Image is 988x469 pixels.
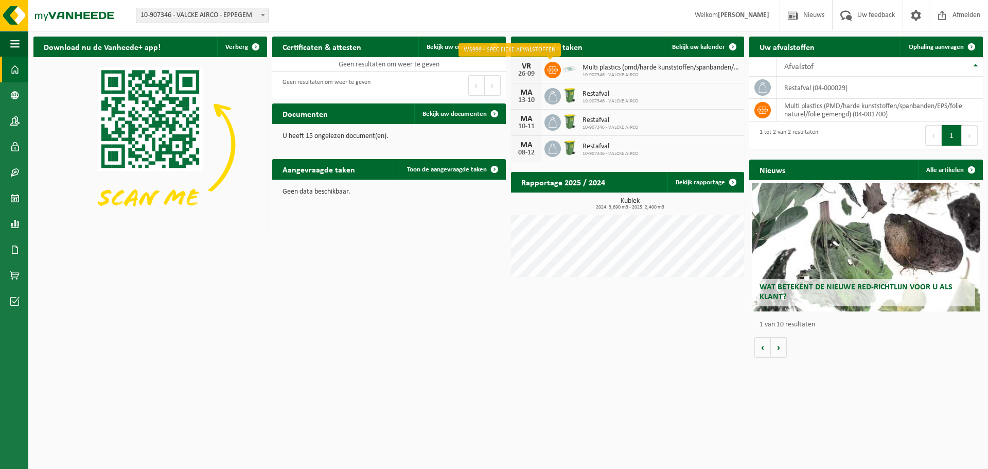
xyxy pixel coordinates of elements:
h3: Kubiek [516,198,745,210]
div: 08-12 [516,149,537,157]
img: LP-SK-00500-LPE-16 [561,60,578,78]
td: Geen resultaten om weer te geven [272,57,506,72]
td: multi plastics (PMD/harde kunststoffen/spanbanden/EPS/folie naturel/folie gemengd) (04-001700) [777,99,983,121]
span: Bekijk uw documenten [422,111,487,117]
button: 1 [942,125,962,146]
p: 1 van 10 resultaten [760,321,978,328]
div: VR [516,62,537,71]
span: Bekijk uw certificaten [427,44,487,50]
h2: Documenten [272,103,338,124]
button: Next [962,125,978,146]
span: Toon de aangevraagde taken [407,166,487,173]
a: Toon de aangevraagde taken [399,159,505,180]
span: Bekijk uw kalender [672,44,725,50]
a: Ophaling aanvragen [901,37,982,57]
button: Previous [925,125,942,146]
span: 10-907346 - VALCKE AIRCO [583,151,639,157]
div: MA [516,89,537,97]
span: Ophaling aanvragen [909,44,964,50]
a: Alle artikelen [918,160,982,180]
span: 10-907346 - VALCKE AIRCO [583,125,639,131]
img: WB-0240-HPE-GN-50 [561,86,578,104]
h2: Rapportage 2025 / 2024 [511,172,615,192]
span: 10-907346 - VALCKE AIRCO [583,98,639,105]
div: 26-09 [516,71,537,78]
img: WB-0240-HPE-GN-50 [561,139,578,157]
span: Multi plastics (pmd/harde kunststoffen/spanbanden/eps/folie naturel/folie gemeng... [583,64,739,72]
button: Vorige [754,337,771,358]
div: MA [516,115,537,123]
button: Previous [468,75,485,96]
button: Volgende [771,337,787,358]
span: 10-907346 - VALCKE AIRCO - EPPEGEM [136,8,268,23]
img: Download de VHEPlus App [33,57,267,232]
h2: Download nu de Vanheede+ app! [33,37,171,57]
a: Bekijk rapportage [667,172,743,193]
span: Afvalstof [784,63,814,71]
p: Geen data beschikbaar. [283,188,496,196]
span: 10-907346 - VALCKE AIRCO - EPPEGEM [136,8,269,23]
h2: Uw afvalstoffen [749,37,825,57]
div: Geen resultaten om weer te geven [277,74,370,97]
div: MA [516,141,537,149]
img: WB-0240-HPE-GN-50 [561,113,578,130]
strong: [PERSON_NAME] [718,11,769,19]
div: 10-11 [516,123,537,130]
h2: Nieuws [749,160,796,180]
span: Restafval [583,143,639,151]
button: Next [485,75,501,96]
span: Restafval [583,90,639,98]
h2: Certificaten & attesten [272,37,372,57]
span: 2024: 3,690 m3 - 2025: 2,400 m3 [516,205,745,210]
span: 10-907346 - VALCKE AIRCO [583,72,739,78]
h2: Ingeplande taken [511,37,593,57]
h2: Aangevraagde taken [272,159,365,179]
button: Verberg [217,37,266,57]
a: Wat betekent de nieuwe RED-richtlijn voor u als klant? [752,183,981,311]
td: restafval (04-000029) [777,77,983,99]
a: Bekijk uw documenten [414,103,505,124]
a: Bekijk uw kalender [664,37,743,57]
span: Wat betekent de nieuwe RED-richtlijn voor u als klant? [760,283,952,301]
a: Bekijk uw certificaten [418,37,505,57]
div: 1 tot 2 van 2 resultaten [754,124,818,147]
span: Restafval [583,116,639,125]
p: U heeft 15 ongelezen document(en). [283,133,496,140]
div: 13-10 [516,97,537,104]
span: Verberg [225,44,248,50]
